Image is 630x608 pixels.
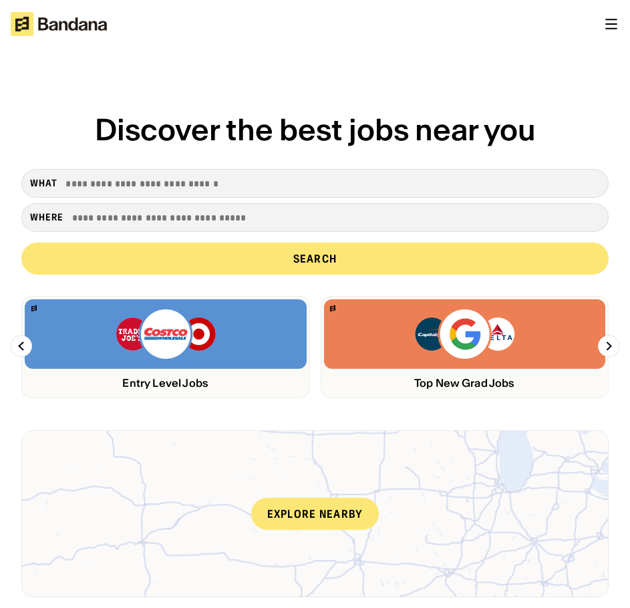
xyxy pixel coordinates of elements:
[95,111,536,148] span: Discover the best jobs near you
[321,296,609,398] a: Bandana logoCapital One, Google, Delta logosTop New Grad Jobs
[330,305,335,311] img: Bandana logo
[251,498,379,530] div: Explore nearby
[31,305,37,311] img: Bandana logo
[324,377,606,390] div: Top New Grad Jobs
[11,12,107,36] img: Bandana logotype
[414,307,515,361] img: Capital One, Google, Delta logos
[30,211,64,223] div: Where
[115,307,216,361] img: Trader Joe’s, Costco, Target logos
[21,296,310,398] a: Bandana logoTrader Joe’s, Costco, Target logosEntry Level Jobs
[598,335,619,357] img: Right Arrow
[11,335,32,357] img: Left Arrow
[293,253,337,264] div: Search
[25,377,307,390] div: Entry Level Jobs
[22,431,608,597] a: Explore nearby
[30,177,57,189] div: what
